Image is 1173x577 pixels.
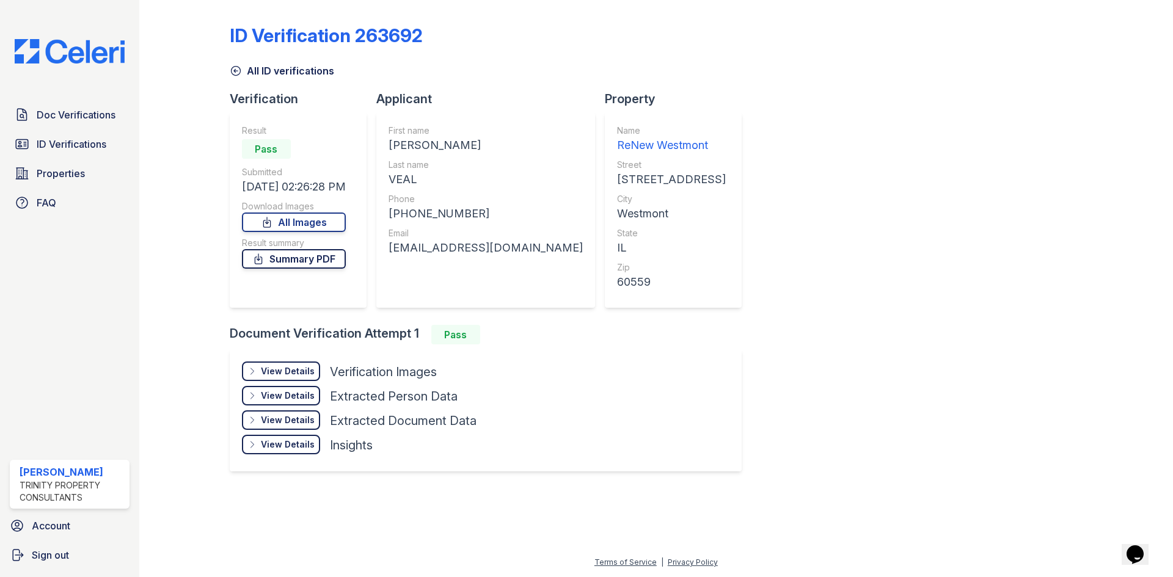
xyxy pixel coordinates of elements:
[242,237,346,249] div: Result summary
[1122,528,1161,565] iframe: chat widget
[617,261,726,274] div: Zip
[617,159,726,171] div: Street
[330,437,373,454] div: Insights
[20,465,125,479] div: [PERSON_NAME]
[330,363,437,380] div: Verification Images
[10,161,130,186] a: Properties
[431,325,480,344] div: Pass
[261,438,315,451] div: View Details
[37,107,115,122] span: Doc Verifications
[330,388,458,405] div: Extracted Person Data
[242,212,346,232] a: All Images
[37,195,56,210] span: FAQ
[242,249,346,269] a: Summary PDF
[5,39,134,64] img: CE_Logo_Blue-a8612792a0a2168367f1c8372b55b34899dd931a85d93a1a3d3e32e68fde9ad4.png
[230,64,334,78] a: All ID verifications
[668,557,718,567] a: Privacy Policy
[617,125,726,137] div: Name
[5,513,134,538] a: Account
[661,557,663,567] div: |
[389,227,583,239] div: Email
[389,239,583,256] div: [EMAIL_ADDRESS][DOMAIN_NAME]
[389,193,583,205] div: Phone
[389,171,583,188] div: VEAL
[20,479,125,504] div: Trinity Property Consultants
[617,137,726,154] div: ReNew Westmont
[242,125,346,137] div: Result
[5,543,134,567] a: Sign out
[242,178,346,195] div: [DATE] 02:26:28 PM
[617,205,726,222] div: Westmont
[242,166,346,178] div: Submitted
[617,171,726,188] div: [STREET_ADDRESS]
[230,325,751,344] div: Document Verification Attempt 1
[37,166,85,181] span: Properties
[37,137,106,151] span: ID Verifications
[242,139,291,159] div: Pass
[617,227,726,239] div: State
[32,548,69,562] span: Sign out
[10,132,130,156] a: ID Verifications
[32,518,70,533] span: Account
[617,193,726,205] div: City
[261,390,315,402] div: View Details
[261,365,315,377] div: View Details
[389,159,583,171] div: Last name
[230,90,376,107] div: Verification
[389,125,583,137] div: First name
[261,414,315,426] div: View Details
[389,205,583,222] div: [PHONE_NUMBER]
[605,90,751,107] div: Property
[10,191,130,215] a: FAQ
[594,557,657,567] a: Terms of Service
[389,137,583,154] div: [PERSON_NAME]
[230,24,423,46] div: ID Verification 263692
[376,90,605,107] div: Applicant
[10,103,130,127] a: Doc Verifications
[242,200,346,212] div: Download Images
[617,125,726,154] a: Name ReNew Westmont
[330,412,477,429] div: Extracted Document Data
[617,239,726,256] div: IL
[617,274,726,291] div: 60559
